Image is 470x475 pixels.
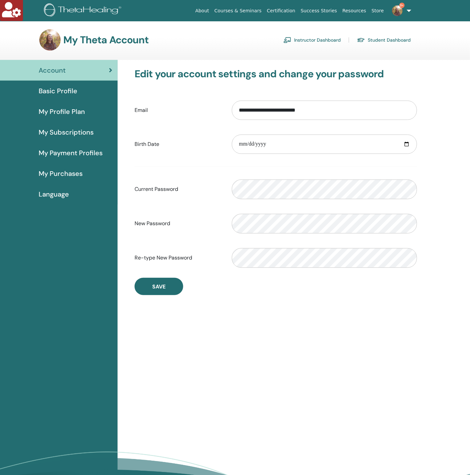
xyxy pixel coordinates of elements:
[135,278,183,295] button: Save
[130,104,227,117] label: Email
[39,29,61,51] img: default.jpg
[298,5,340,17] a: Success Stories
[135,68,417,80] h3: Edit your account settings and change your password
[130,217,227,230] label: New Password
[369,5,387,17] a: Store
[399,3,405,8] span: 9+
[63,34,149,46] h3: My Theta Account
[39,148,103,158] span: My Payment Profiles
[152,283,166,290] span: Save
[283,35,341,45] a: Instructor Dashboard
[283,37,291,43] img: chalkboard-teacher.svg
[130,183,227,196] label: Current Password
[130,138,227,151] label: Birth Date
[357,37,365,43] img: graduation-cap.svg
[39,169,83,179] span: My Purchases
[392,5,403,16] img: default.jpg
[44,3,124,18] img: logo.png
[130,251,227,264] label: Re-type New Password
[212,5,264,17] a: Courses & Seminars
[39,86,77,96] span: Basic Profile
[264,5,298,17] a: Certification
[39,65,66,75] span: Account
[193,5,212,17] a: About
[39,127,94,137] span: My Subscriptions
[340,5,369,17] a: Resources
[39,189,69,199] span: Language
[357,35,411,45] a: Student Dashboard
[39,107,85,117] span: My Profile Plan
